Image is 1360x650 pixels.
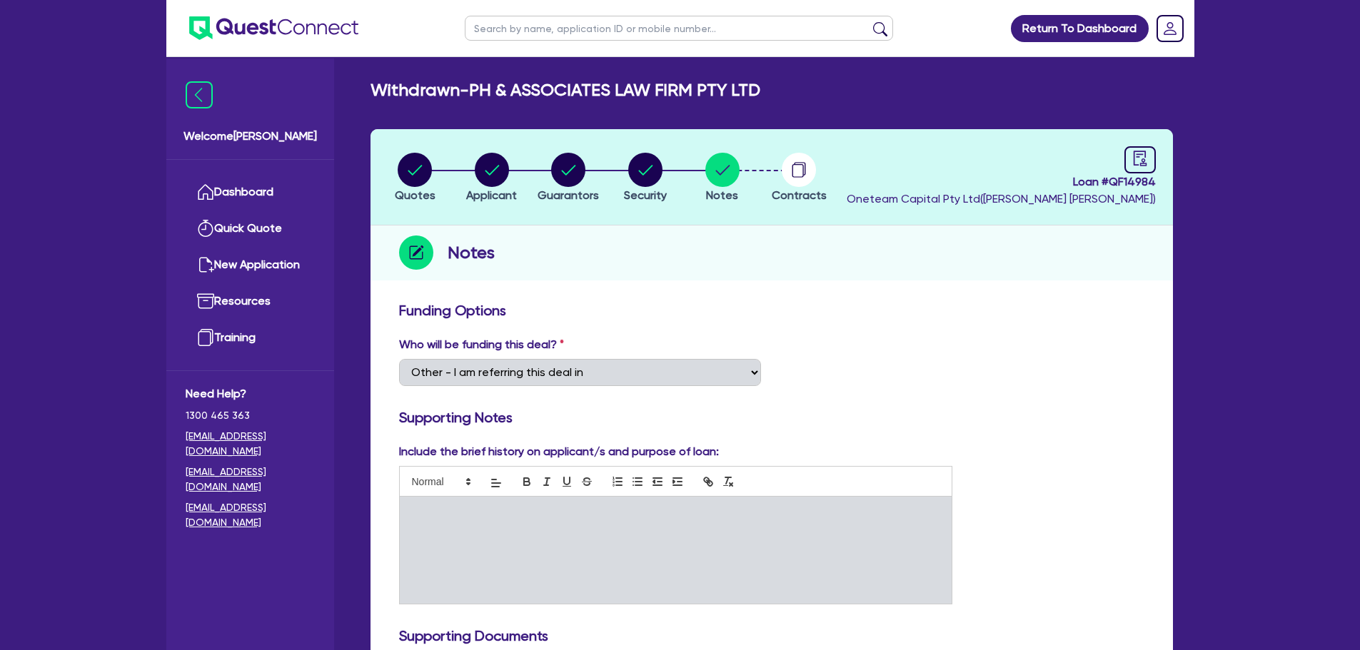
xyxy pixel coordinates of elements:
[399,409,1144,426] h3: Supporting Notes
[186,429,315,459] a: [EMAIL_ADDRESS][DOMAIN_NAME]
[1132,151,1148,166] span: audit
[771,152,827,205] button: Contracts
[399,235,433,270] img: step-icon
[186,283,315,320] a: Resources
[465,152,518,205] button: Applicant
[465,16,893,41] input: Search by name, application ID or mobile number...
[197,329,214,346] img: training
[186,174,315,210] a: Dashboard
[466,188,517,202] span: Applicant
[705,152,740,205] button: Notes
[772,188,827,202] span: Contracts
[371,80,760,101] h2: Withdrawn - PH & ASSOCIATES LAW FIRM PTY LTD
[186,500,315,530] a: [EMAIL_ADDRESS][DOMAIN_NAME]
[395,188,435,202] span: Quotes
[399,302,1144,319] h3: Funding Options
[847,192,1156,205] span: Oneteam Capital Pty Ltd ( [PERSON_NAME] [PERSON_NAME] )
[538,188,599,202] span: Guarantors
[624,188,667,202] span: Security
[537,152,600,205] button: Guarantors
[623,152,668,205] button: Security
[847,173,1156,191] span: Loan # QF14984
[399,443,719,460] label: Include the brief history on applicant/s and purpose of loan:
[706,188,738,202] span: Notes
[186,320,315,356] a: Training
[183,128,317,145] span: Welcome [PERSON_NAME]
[197,293,214,310] img: resources
[1152,10,1189,47] a: Dropdown toggle
[1124,146,1156,173] a: audit
[394,152,436,205] button: Quotes
[197,220,214,237] img: quick-quote
[399,627,1144,644] h3: Supporting Documents
[1011,15,1149,42] a: Return To Dashboard
[189,16,358,40] img: quest-connect-logo-blue
[399,336,564,353] label: Who will be funding this deal?
[186,210,315,247] a: Quick Quote
[186,464,315,494] a: [EMAIL_ADDRESS][DOMAIN_NAME]
[186,408,315,423] span: 1300 465 363
[197,256,214,273] img: new-application
[186,385,315,402] span: Need Help?
[186,247,315,283] a: New Application
[448,240,495,265] h2: Notes
[186,81,213,108] img: icon-menu-close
